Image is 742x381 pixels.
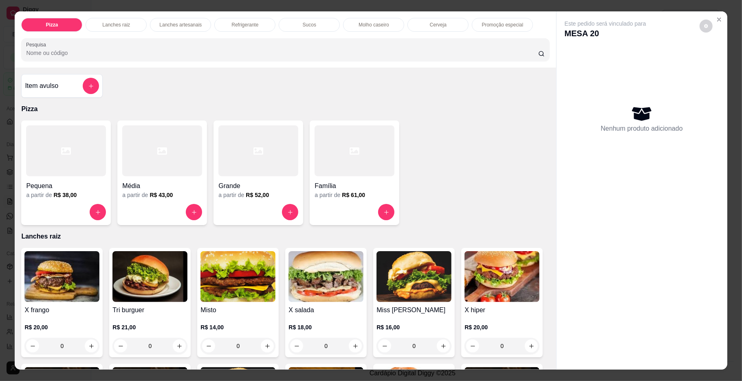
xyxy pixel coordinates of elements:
p: Lanches raiz [102,22,130,28]
input: Pesquisa [26,49,538,57]
img: product-image [288,251,363,302]
p: Molho caseiro [359,22,389,28]
img: product-image [465,251,539,302]
h4: X hiper [465,305,539,315]
div: a partir de [315,191,394,199]
button: increase-product-quantity [378,204,394,220]
h6: R$ 43,00 [150,191,173,199]
p: R$ 14,00 [200,323,275,331]
p: R$ 20,00 [465,323,539,331]
p: R$ 18,00 [288,323,363,331]
button: increase-product-quantity [173,339,186,353]
h6: R$ 38,00 [53,191,77,199]
p: Lanches raiz [21,232,549,241]
p: Pizza [21,104,549,114]
h6: R$ 52,00 [246,191,269,199]
h4: Grande [218,181,298,191]
p: Sucos [303,22,316,28]
p: R$ 21,00 [112,323,187,331]
img: product-image [200,251,275,302]
button: increase-product-quantity [186,204,202,220]
p: R$ 20,00 [24,323,99,331]
button: increase-product-quantity [282,204,298,220]
div: a partir de [218,191,298,199]
img: product-image [377,251,451,302]
h4: Média [122,181,202,191]
img: product-image [112,251,187,302]
h4: X salada [288,305,363,315]
p: MESA 20 [565,28,646,39]
p: Refrigerante [231,22,258,28]
p: Cerveja [430,22,447,28]
button: add-separate-item [83,78,99,94]
p: Promoção especial [482,22,523,28]
button: increase-product-quantity [90,204,106,220]
button: Close [713,13,726,26]
h4: Misto [200,305,275,315]
h4: Miss [PERSON_NAME] [377,305,451,315]
div: a partir de [26,191,106,199]
h4: X frango [24,305,99,315]
img: product-image [24,251,99,302]
h4: Item avulso [25,81,58,91]
p: R$ 16,00 [377,323,451,331]
div: a partir de [122,191,202,199]
button: decrease-product-quantity [114,339,127,353]
p: Nenhum produto adicionado [601,124,683,134]
label: Pesquisa [26,41,49,48]
p: Lanches artesanais [159,22,202,28]
h4: Família [315,181,394,191]
button: decrease-product-quantity [700,20,713,33]
h4: Pequena [26,181,106,191]
h4: Tri burguer [112,305,187,315]
p: Pizza [46,22,58,28]
p: Este pedido será vinculado para [565,20,646,28]
h6: R$ 61,00 [342,191,365,199]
